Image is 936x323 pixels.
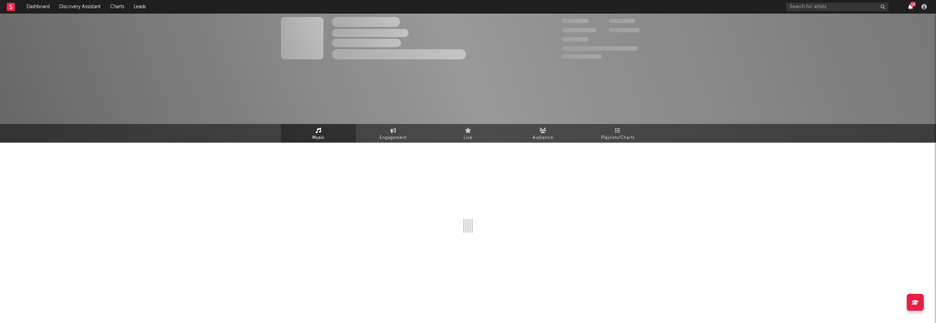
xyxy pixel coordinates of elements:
span: Music [312,134,325,142]
div: 13 [910,2,916,7]
a: Live [431,124,505,143]
span: 50,000,000 [562,28,596,32]
input: Search for artists [786,3,888,11]
a: Audience [505,124,580,143]
span: 300,000 [562,19,589,23]
a: Playlists/Charts [580,124,655,143]
span: 1,000,000 [608,28,640,32]
span: Playlists/Charts [601,134,635,142]
span: 50,000,000 Monthly Listeners [562,46,638,51]
a: Music [281,124,356,143]
span: Engagement [380,134,407,142]
span: Audience [533,134,553,142]
span: Live [464,134,472,142]
a: Engagement [356,124,431,143]
span: Jump Score: 85.0 [562,54,602,59]
span: 100,000 [562,37,588,41]
span: 100,000 [608,19,635,23]
button: 13 [908,4,913,10]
